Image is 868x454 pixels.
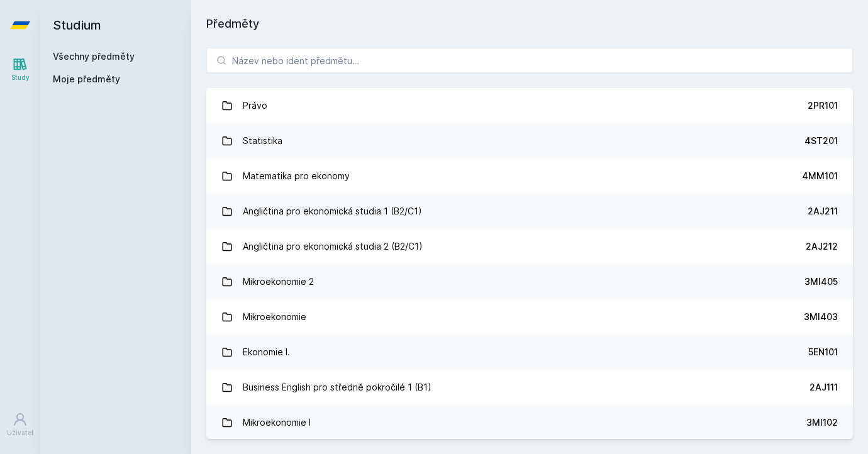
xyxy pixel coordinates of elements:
h1: Předměty [206,15,853,33]
div: Angličtina pro ekonomická studia 1 (B2/C1) [243,199,422,224]
a: Právo 2PR101 [206,88,853,123]
div: 2AJ212 [806,240,838,253]
span: Moje předměty [53,73,120,86]
div: Uživatel [7,428,33,438]
div: 5EN101 [808,346,838,358]
div: 2AJ211 [808,205,838,218]
div: Study [11,73,30,82]
a: Ekonomie I. 5EN101 [206,335,853,370]
div: 3MI102 [806,416,838,429]
a: Uživatel [3,406,38,444]
div: Mikroekonomie 2 [243,269,314,294]
div: Business English pro středně pokročilé 1 (B1) [243,375,431,400]
a: Mikroekonomie I 3MI102 [206,405,853,440]
div: 3MI403 [804,311,838,323]
div: Statistika [243,128,282,153]
a: Mikroekonomie 2 3MI405 [206,264,853,299]
a: Matematika pro ekonomy 4MM101 [206,158,853,194]
a: Business English pro středně pokročilé 1 (B1) 2AJ111 [206,370,853,405]
a: Mikroekonomie 3MI403 [206,299,853,335]
div: Mikroekonomie [243,304,306,329]
div: 3MI405 [804,275,838,288]
div: Matematika pro ekonomy [243,163,350,189]
input: Název nebo ident předmětu… [206,48,853,73]
div: Mikroekonomie I [243,410,311,435]
div: Právo [243,93,267,118]
div: Ekonomie I. [243,340,290,365]
a: Statistika 4ST201 [206,123,853,158]
a: Všechny předměty [53,51,135,62]
a: Study [3,50,38,89]
div: 4MM101 [802,170,838,182]
div: 4ST201 [804,135,838,147]
a: Angličtina pro ekonomická studia 2 (B2/C1) 2AJ212 [206,229,853,264]
div: 2AJ111 [810,381,838,394]
div: 2PR101 [808,99,838,112]
a: Angličtina pro ekonomická studia 1 (B2/C1) 2AJ211 [206,194,853,229]
div: Angličtina pro ekonomická studia 2 (B2/C1) [243,234,423,259]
